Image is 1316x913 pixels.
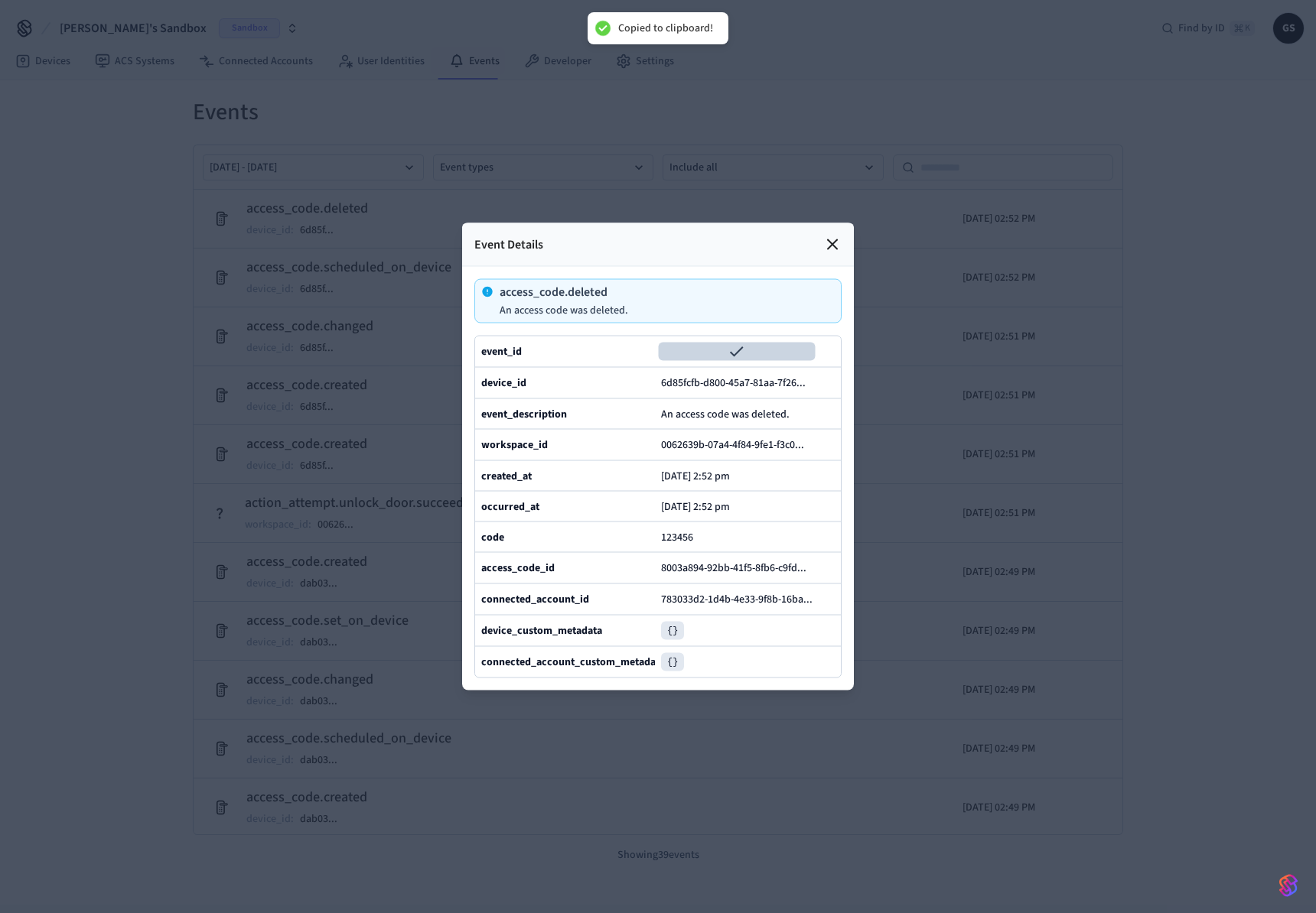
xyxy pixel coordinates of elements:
button: 0062639b-07a4-4f84-9fe1-f3c0... [658,436,819,454]
b: occurred_at [481,499,539,514]
b: device_custom_metadata [481,623,602,638]
img: SeamLogoGradient.69752ec5.svg [1279,873,1298,898]
b: connected_account_custom_metadata [481,655,665,670]
b: device_id [481,375,526,391]
b: code [481,529,504,544]
button: 783033d2-1d4b-4e33-9f8b-16ba... [658,590,828,609]
p: access_code.deleted [500,286,628,298]
button: f6f8f4dd-ffcd-43bf-b7df-2d6a... [658,343,815,361]
span: An access code was deleted. [661,406,790,421]
b: created_at [481,468,532,483]
p: [DATE] 2:52 pm [661,469,730,482]
b: access_code_id [481,560,555,576]
p: [DATE] 2:52 pm [661,500,730,512]
p: An access code was deleted. [500,304,628,317]
button: 6d85fcfb-d800-45a7-81aa-7f26... [658,374,821,392]
b: event_id [481,344,522,359]
span: 123456 [661,529,693,544]
button: 8003a894-92bb-41f5-8fb6-c9fd... [658,559,822,577]
p: Event Details [474,236,543,254]
b: connected_account_id [481,592,589,607]
b: workspace_id [481,437,548,453]
div: Copied to clipboard! [618,21,713,35]
pre: {} [661,622,684,640]
pre: {} [661,653,684,671]
b: event_description [481,406,567,421]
